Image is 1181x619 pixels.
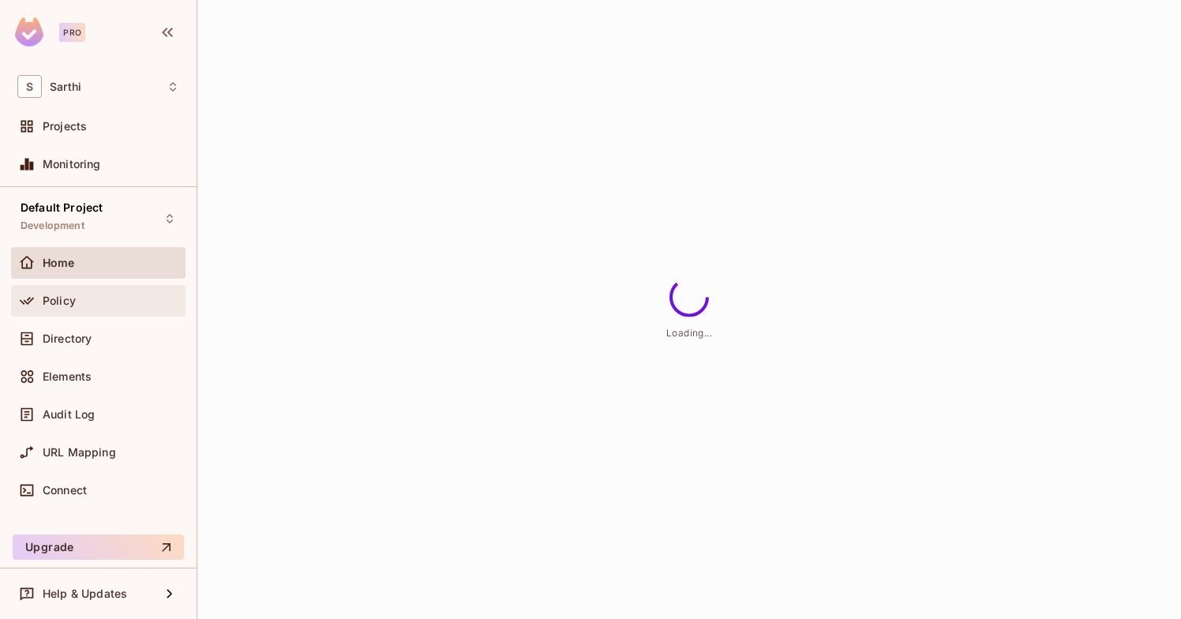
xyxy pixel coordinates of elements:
span: Directory [43,332,92,345]
span: Workspace: Sarthi [50,81,81,93]
span: Elements [43,370,92,383]
span: Connect [43,484,87,497]
div: Pro [59,23,85,42]
span: Help & Updates [43,587,127,600]
span: Home [43,257,75,269]
span: URL Mapping [43,446,116,459]
button: Upgrade [13,535,184,560]
span: Development [21,219,84,232]
img: SReyMgAAAABJRU5ErkJggg== [15,17,43,47]
span: S [17,75,42,98]
span: Policy [43,294,76,307]
span: Default Project [21,201,103,214]
span: Monitoring [43,158,101,171]
span: Projects [43,120,87,133]
span: Loading... [666,327,712,339]
span: Audit Log [43,408,95,421]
